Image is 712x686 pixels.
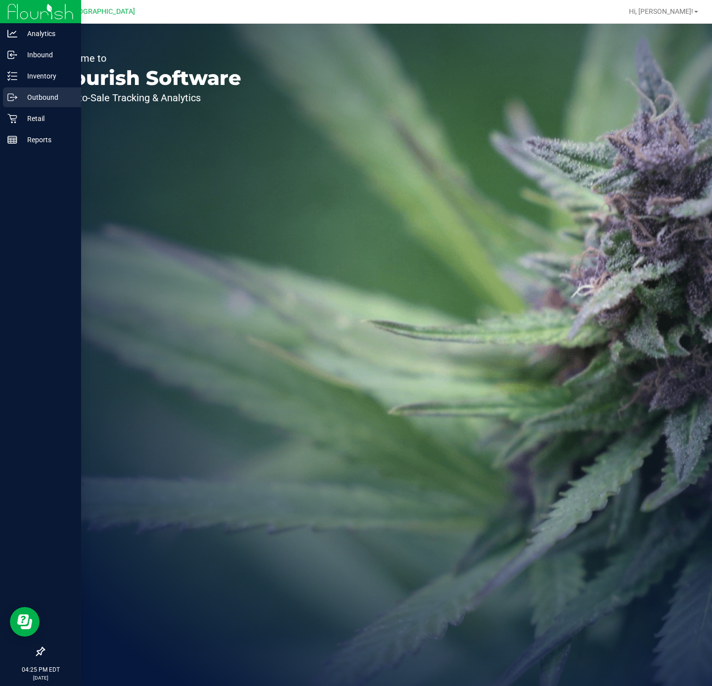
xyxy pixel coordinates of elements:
iframe: Resource center [10,607,40,637]
p: Retail [17,113,77,124]
inline-svg: Outbound [7,92,17,102]
p: Welcome to [53,53,241,63]
p: Seed-to-Sale Tracking & Analytics [53,93,241,103]
inline-svg: Retail [7,114,17,123]
p: Inventory [17,70,77,82]
p: Outbound [17,91,77,103]
span: [GEOGRAPHIC_DATA] [67,7,135,16]
inline-svg: Inbound [7,50,17,60]
p: [DATE] [4,674,77,682]
span: Hi, [PERSON_NAME]! [629,7,693,15]
p: Inbound [17,49,77,61]
p: 04:25 PM EDT [4,665,77,674]
inline-svg: Reports [7,135,17,145]
inline-svg: Analytics [7,29,17,39]
p: Reports [17,134,77,146]
p: Flourish Software [53,68,241,88]
inline-svg: Inventory [7,71,17,81]
p: Analytics [17,28,77,40]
